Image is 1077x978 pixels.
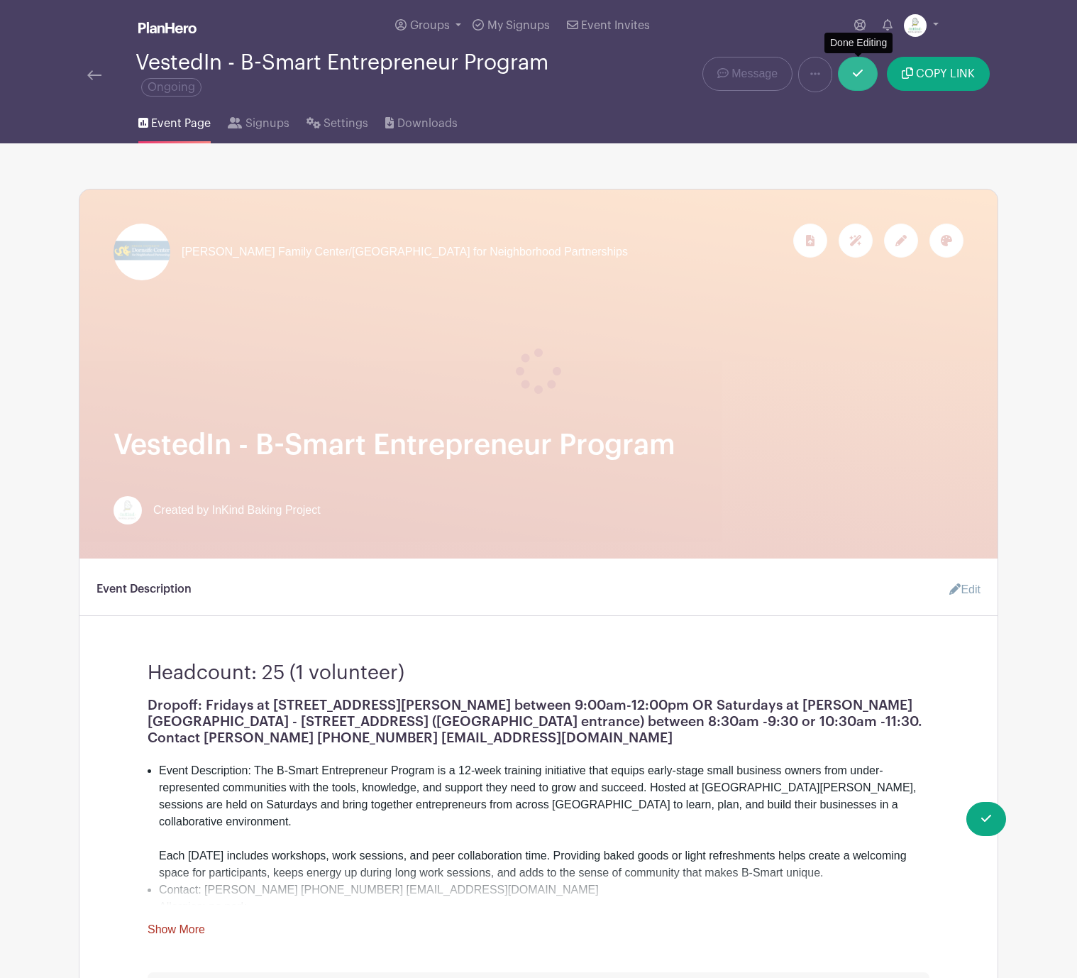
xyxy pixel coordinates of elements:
[938,576,981,604] a: Edit
[306,98,368,143] a: Settings
[138,98,211,143] a: Event Page
[159,881,929,899] li: Contact: [PERSON_NAME] [PHONE_NUMBER] [EMAIL_ADDRESS][DOMAIN_NAME]
[581,20,650,31] span: Event Invites
[385,98,457,143] a: Downloads
[887,57,990,91] button: COPY LINK
[731,65,778,82] span: Message
[138,22,197,33] img: logo_white-6c42ec7e38ccf1d336a20a19083b03d10ae64f83f12c07503d8b9e83406b4c7d.svg
[159,899,929,916] li: Allergies: no pork
[153,502,321,519] span: Created by InKind Baking Project
[904,14,927,37] img: InKind-Logo.jpg
[114,224,170,280] img: Beachell%20family%20center.png
[148,697,929,746] h1: Dropoff: Fridays at [STREET_ADDRESS][PERSON_NAME] between 9:00am-12:00pm OR Saturdays at [PERSON_...
[151,115,211,132] span: Event Page
[96,583,192,596] h6: Event Description
[182,243,628,260] span: [PERSON_NAME] Family Center/[GEOGRAPHIC_DATA] for Neighborhood Partnerships
[702,57,792,91] a: Message
[159,762,929,881] li: Event Description: The B-Smart Entrepreneur Program is a 12-week training initiative that equips ...
[114,428,963,462] h1: VestedIn - B-Smart Entrepreneur Program
[114,224,628,280] a: [PERSON_NAME] Family Center/[GEOGRAPHIC_DATA] for Neighborhood Partnerships
[114,496,142,524] img: InKind-Logo.jpg
[148,923,205,941] a: Show More
[324,115,368,132] span: Settings
[410,20,450,31] span: Groups
[136,51,595,98] div: VestedIn - B-Smart Entrepreneur Program
[141,78,201,97] span: Ongoing
[245,115,289,132] span: Signups
[87,70,101,80] img: back-arrow-29a5d9b10d5bd6ae65dc969a981735edf675c4d7a1fe02e03b50dbd4ba3cdb55.svg
[148,650,929,686] h3: Headcount: 25 (1 volunteer)
[397,115,458,132] span: Downloads
[824,33,893,53] div: Done Editing
[916,68,975,79] span: COPY LINK
[228,98,289,143] a: Signups
[487,20,550,31] span: My Signups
